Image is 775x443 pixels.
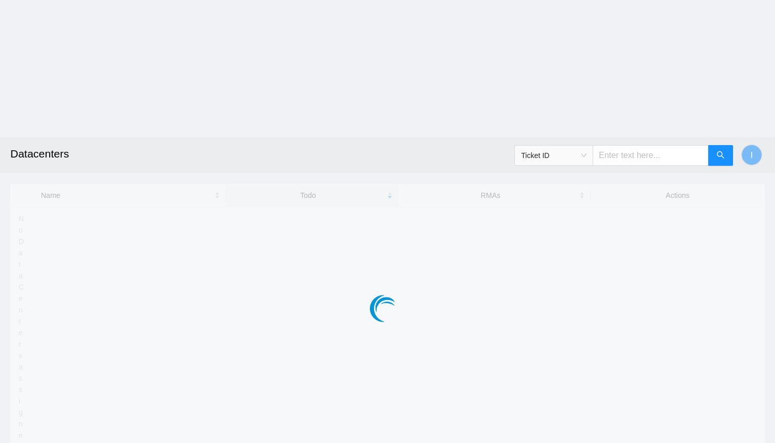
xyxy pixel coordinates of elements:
button: I [741,145,762,165]
span: search [716,151,725,161]
h2: Datacenters [10,137,538,170]
button: search [708,145,733,166]
span: I [751,149,753,162]
input: Enter text here... [593,145,709,166]
span: Ticket ID [521,148,586,163]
